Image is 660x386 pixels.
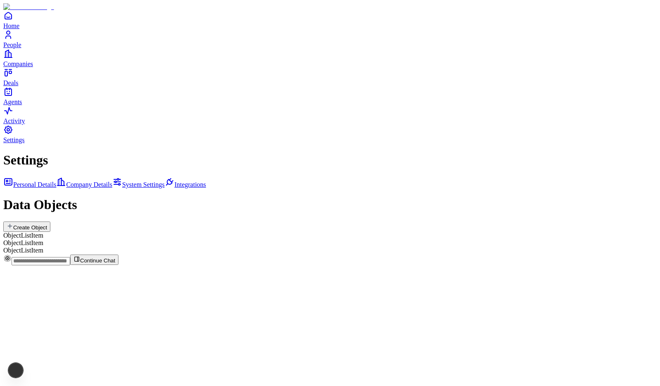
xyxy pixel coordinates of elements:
button: Continue Chat [70,255,118,265]
span: Integrations [175,181,206,188]
span: Activity [3,117,25,124]
div: Continue Chat [3,254,657,265]
a: Home [3,11,657,29]
a: Settings [3,125,657,143]
span: Settings [3,136,25,143]
a: Integrations [165,181,206,188]
div: ObjectListItem [3,232,657,239]
a: Deals [3,68,657,86]
span: Deals [3,79,18,86]
a: System Settings [112,181,165,188]
span: Agents [3,98,22,105]
span: People [3,41,21,48]
span: Continue Chat [80,257,115,264]
img: Item Brain Logo [3,3,54,11]
span: Company Details [66,181,112,188]
a: Companies [3,49,657,67]
div: ObjectListItem [3,247,657,254]
span: Personal Details [13,181,56,188]
h1: Data Objects [3,197,657,212]
span: Home [3,22,19,29]
a: Personal Details [3,181,56,188]
span: System Settings [122,181,165,188]
div: ObjectListItem [3,239,657,247]
button: Create Object [3,222,50,232]
a: Activity [3,106,657,124]
span: Companies [3,60,33,67]
a: Agents [3,87,657,105]
a: Company Details [56,181,112,188]
h1: Settings [3,152,657,168]
a: People [3,30,657,48]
